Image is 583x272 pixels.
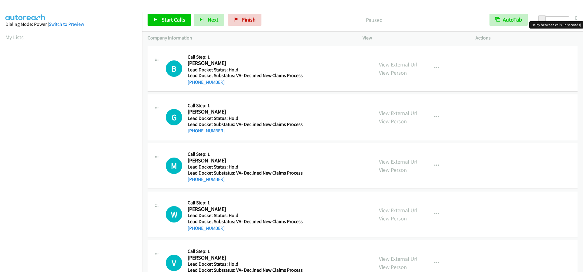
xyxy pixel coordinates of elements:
h5: Lead Docket Status: Hold [188,212,303,219]
a: View Person [379,215,407,222]
h1: G [166,109,182,125]
h5: Lead Docket Status: Hold [188,164,303,170]
h5: Lead Docket Substatus: VA- Declined New Claims Process [188,73,303,79]
div: 0 [575,14,578,22]
h5: Lead Docket Status: Hold [188,67,303,73]
div: The call is yet to be attempted [166,60,182,77]
div: Dialing Mode: Power | [5,21,137,28]
h5: Lead Docket Status: Hold [188,115,303,121]
a: Switch to Preview [49,21,84,27]
a: [PHONE_NUMBER] [188,79,225,85]
a: [PHONE_NUMBER] [188,225,225,231]
a: View External Url [379,158,418,165]
div: The call is yet to be attempted [166,206,182,223]
h1: B [166,60,182,77]
a: Start Calls [148,14,191,26]
div: The call is yet to be attempted [166,109,182,125]
a: My Lists [5,34,24,41]
h5: Call Step: 1 [188,54,303,60]
h1: V [166,255,182,271]
span: Next [208,16,218,23]
div: The call is yet to be attempted [166,158,182,174]
button: AutoTab [489,14,528,26]
span: Start Calls [162,16,185,23]
div: The call is yet to be attempted [166,255,182,271]
a: View External Url [379,110,418,117]
a: View Person [379,166,407,173]
a: View External Url [379,207,418,214]
h5: Call Step: 1 [188,103,303,109]
a: View Person [379,118,407,125]
h5: Call Step: 1 [188,248,303,254]
h2: [PERSON_NAME] [188,60,301,67]
p: View [363,34,465,42]
a: View External Url [379,61,418,68]
h2: [PERSON_NAME] [188,254,301,261]
a: View Person [379,69,407,76]
p: Actions [476,34,578,42]
h2: [PERSON_NAME] [188,157,301,164]
h5: Lead Docket Status: Hold [188,261,303,267]
h1: M [166,158,182,174]
h5: Call Step: 1 [188,200,303,206]
h1: W [166,206,182,223]
h2: [PERSON_NAME] [188,108,301,115]
a: View Person [379,263,407,270]
h5: Lead Docket Substatus: VA- Declined New Claims Process [188,219,303,225]
h5: Call Step: 1 [188,151,303,157]
h2: [PERSON_NAME] [188,206,301,213]
a: [PHONE_NUMBER] [188,128,225,134]
a: View External Url [379,255,418,262]
p: Paused [270,16,479,24]
a: [PHONE_NUMBER] [188,176,225,182]
button: Next [194,14,224,26]
p: Company Information [148,34,352,42]
a: Finish [228,14,261,26]
h5: Lead Docket Substatus: VA- Declined New Claims Process [188,121,303,127]
h5: Lead Docket Substatus: VA- Declined New Claims Process [188,170,303,176]
span: Finish [242,16,256,23]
